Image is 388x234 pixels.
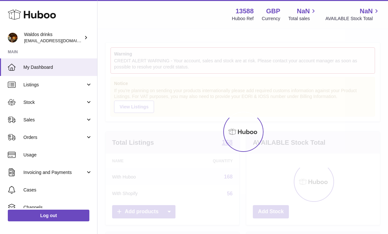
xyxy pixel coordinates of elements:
span: AVAILABLE Stock Total [325,16,380,22]
span: Total sales [288,16,317,22]
span: NaN [360,7,373,16]
div: Huboo Ref [232,16,254,22]
span: Sales [23,117,85,123]
span: Cases [23,187,92,193]
span: Orders [23,134,85,141]
div: Currency [262,16,280,22]
span: Usage [23,152,92,158]
a: Log out [8,210,89,221]
span: Listings [23,82,85,88]
span: Invoicing and Payments [23,169,85,176]
a: NaN Total sales [288,7,317,22]
span: My Dashboard [23,64,92,70]
span: Stock [23,99,85,105]
div: Waldos drinks [24,31,83,44]
span: Channels [23,204,92,211]
a: NaN AVAILABLE Stock Total [325,7,380,22]
img: sales@tradingpostglobal.com [8,33,18,43]
span: NaN [297,7,310,16]
strong: 13588 [236,7,254,16]
strong: GBP [266,7,280,16]
span: [EMAIL_ADDRESS][DOMAIN_NAME] [24,38,96,43]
